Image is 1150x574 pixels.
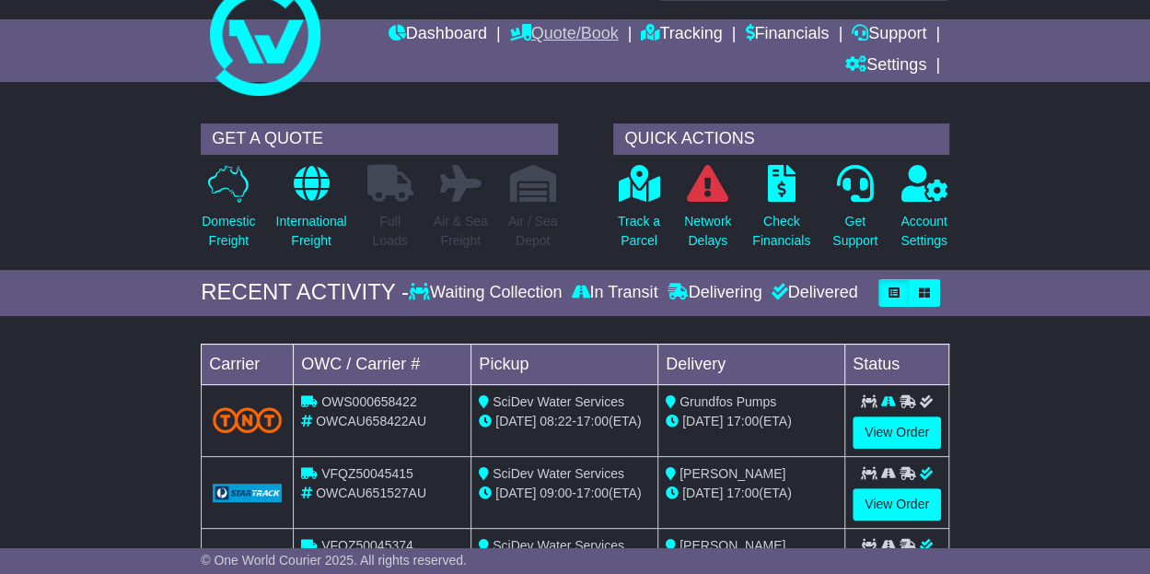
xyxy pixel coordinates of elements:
div: Delivering [662,283,766,303]
a: Financials [745,19,829,51]
a: Support [852,19,926,51]
span: [DATE] [682,486,723,500]
span: [DATE] [682,414,723,428]
span: [DATE] [495,486,536,500]
a: Settings [845,51,926,82]
p: International Freight [276,212,347,251]
span: OWCAU651527AU [316,486,426,500]
img: TNT_Domestic.png [213,407,282,432]
p: Track a Parcel [618,212,660,251]
div: Waiting Collection [409,283,566,303]
a: NetworkDelays [683,164,732,261]
p: Check Financials [752,212,810,251]
span: 17:00 [576,414,609,428]
a: CheckFinancials [751,164,811,261]
p: Air / Sea Depot [508,212,558,251]
a: Dashboard [389,19,487,51]
span: SciDev Water Services [493,538,624,553]
span: 09:00 [540,486,572,500]
td: Pickup [471,344,658,384]
a: View Order [853,488,941,521]
p: Network Delays [684,212,731,251]
span: [DATE] [495,414,536,428]
a: Track aParcel [617,164,661,261]
div: QUICK ACTIONS [613,123,948,155]
span: SciDev Water Services [493,394,624,409]
p: Get Support [832,212,877,251]
a: Tracking [641,19,722,51]
span: VFQZ50045374 [321,538,413,553]
a: DomesticFreight [201,164,256,261]
td: Carrier [202,344,294,384]
span: 17:00 [726,486,759,500]
a: InternationalFreight [275,164,348,261]
div: RECENT ACTIVITY - [201,279,409,306]
div: - (ETA) [479,412,650,431]
span: Grundfos Pumps [680,394,776,409]
td: OWC / Carrier # [294,344,471,384]
div: - (ETA) [479,484,650,503]
td: Delivery [658,344,845,384]
p: Domestic Freight [202,212,255,251]
span: 08:22 [540,414,572,428]
div: GET A QUOTE [201,123,558,155]
a: View Order [853,416,941,449]
p: Full Loads [367,212,413,251]
div: (ETA) [666,412,837,431]
span: OWCAU658422AU [316,414,426,428]
span: [PERSON_NAME] [680,538,785,553]
span: OWS000658422 [321,394,417,409]
div: In Transit [566,283,662,303]
td: Status [845,344,949,384]
img: GetCarrierServiceLogo [213,484,282,502]
span: 17:00 [576,486,609,500]
span: © One World Courier 2025. All rights reserved. [201,553,467,568]
span: VFQZ50045415 [321,466,413,481]
div: (ETA) [666,484,837,503]
p: Air & Sea Freight [434,212,488,251]
span: 17:00 [726,414,759,428]
span: [PERSON_NAME] [680,466,785,481]
a: Quote/Book [510,19,619,51]
a: GetSupport [831,164,878,261]
p: Account Settings [900,212,947,251]
span: SciDev Water Services [493,466,624,481]
div: Delivered [766,283,857,303]
a: AccountSettings [900,164,948,261]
